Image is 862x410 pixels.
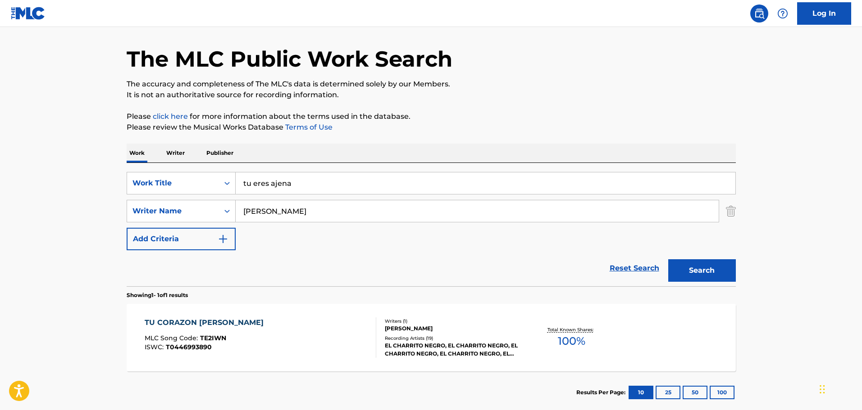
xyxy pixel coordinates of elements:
[127,122,736,133] p: Please review the Musical Works Database
[629,386,653,399] button: 10
[385,335,521,342] div: Recording Artists ( 19 )
[605,258,664,278] a: Reset Search
[127,291,188,299] p: Showing 1 - 1 of 1 results
[777,8,788,19] img: help
[145,343,166,351] span: ISWC :
[283,123,333,131] a: Terms of Use
[204,144,236,162] p: Publisher
[820,376,825,403] div: Arrastrar
[385,342,521,358] div: EL CHARRITO NEGRO, EL CHARRITO NEGRO, EL CHARRITO NEGRO, EL CHARRITO NEGRO, EL CHARRITO NEGRO
[668,259,736,282] button: Search
[127,79,736,90] p: The accuracy and completeness of The MLC's data is determined solely by our Members.
[127,45,452,72] h1: The MLC Public Work Search
[754,8,765,19] img: search
[127,90,736,100] p: It is not an authoritative source for recording information.
[127,228,236,250] button: Add Criteria
[558,333,585,349] span: 100 %
[145,334,200,342] span: MLC Song Code :
[576,388,628,396] p: Results Per Page:
[200,334,226,342] span: TE2IWN
[153,112,188,121] a: click here
[164,144,187,162] p: Writer
[127,111,736,122] p: Please for more information about the terms used in the database.
[797,2,851,25] a: Log In
[710,386,734,399] button: 100
[547,326,596,333] p: Total Known Shares:
[127,144,147,162] p: Work
[817,367,862,410] div: Widget de chat
[127,304,736,371] a: TU CORAZON [PERSON_NAME]MLC Song Code:TE2IWNISWC:T0446993890Writers (1)[PERSON_NAME]Recording Art...
[132,206,214,216] div: Writer Name
[11,7,46,20] img: MLC Logo
[683,386,707,399] button: 50
[750,5,768,23] a: Public Search
[127,172,736,286] form: Search Form
[385,318,521,324] div: Writers ( 1 )
[166,343,212,351] span: T0446993890
[726,200,736,222] img: Delete Criterion
[774,5,792,23] div: Help
[145,317,268,328] div: TU CORAZON [PERSON_NAME]
[656,386,680,399] button: 25
[218,234,228,244] img: 9d2ae6d4665cec9f34b9.svg
[817,367,862,410] iframe: Chat Widget
[385,324,521,333] div: [PERSON_NAME]
[132,178,214,189] div: Work Title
